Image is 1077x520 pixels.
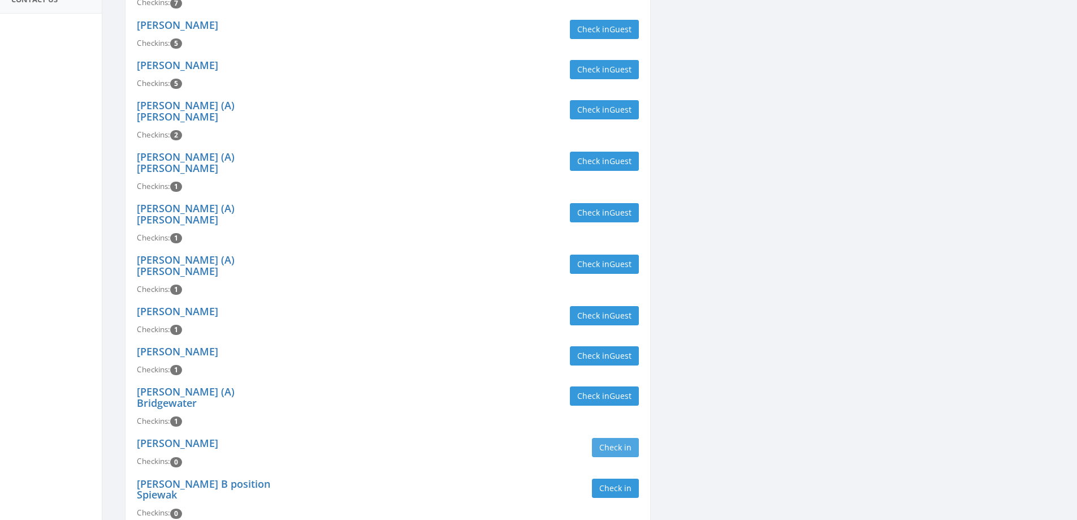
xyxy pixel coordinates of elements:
span: Checkin count [170,365,182,375]
span: Guest [609,24,632,35]
button: Check inGuest [570,20,639,39]
span: Checkin count [170,416,182,427]
span: Checkins: [137,78,170,88]
button: Check inGuest [570,255,639,274]
span: Guest [609,207,632,218]
span: Checkins: [137,181,170,191]
span: Checkins: [137,508,170,518]
a: [PERSON_NAME] (A) [PERSON_NAME] [137,201,235,226]
a: [PERSON_NAME] (A) [PERSON_NAME] [137,253,235,278]
span: Guest [609,350,632,361]
span: Guest [609,390,632,401]
a: [PERSON_NAME] [137,18,218,32]
span: Checkin count [170,285,182,295]
span: Guest [609,156,632,166]
span: Checkins: [137,284,170,294]
span: Checkin count [170,325,182,335]
button: Check inGuest [570,152,639,171]
button: Check inGuest [570,346,639,366]
span: Checkins: [137,364,170,375]
a: [PERSON_NAME] [137,436,218,450]
span: Checkin count [170,182,182,192]
span: Checkin count [170,233,182,243]
button: Check inGuest [570,60,639,79]
a: [PERSON_NAME] [137,304,218,318]
button: Check inGuest [570,100,639,119]
a: [PERSON_NAME] (A) [PERSON_NAME] [137,98,235,123]
span: Checkins: [137,130,170,140]
span: Checkin count [170,509,182,519]
a: [PERSON_NAME] (A) Bridgewater [137,385,235,410]
span: Checkin count [170,457,182,467]
a: [PERSON_NAME] [137,345,218,358]
span: Checkins: [137,456,170,466]
button: Check in [592,438,639,457]
span: Checkin count [170,130,182,140]
span: Checkins: [137,38,170,48]
span: Checkin count [170,38,182,49]
span: Guest [609,104,632,115]
button: Check inGuest [570,386,639,406]
a: [PERSON_NAME] [137,58,218,72]
a: [PERSON_NAME] (A) [PERSON_NAME] [137,150,235,175]
a: [PERSON_NAME] B position Spiewak [137,477,270,502]
span: Checkins: [137,416,170,426]
span: Guest [609,259,632,269]
span: Guest [609,64,632,75]
span: Checkin count [170,79,182,89]
button: Check in [592,479,639,498]
span: Checkins: [137,324,170,334]
span: Guest [609,310,632,321]
button: Check inGuest [570,306,639,325]
button: Check inGuest [570,203,639,222]
span: Checkins: [137,233,170,243]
